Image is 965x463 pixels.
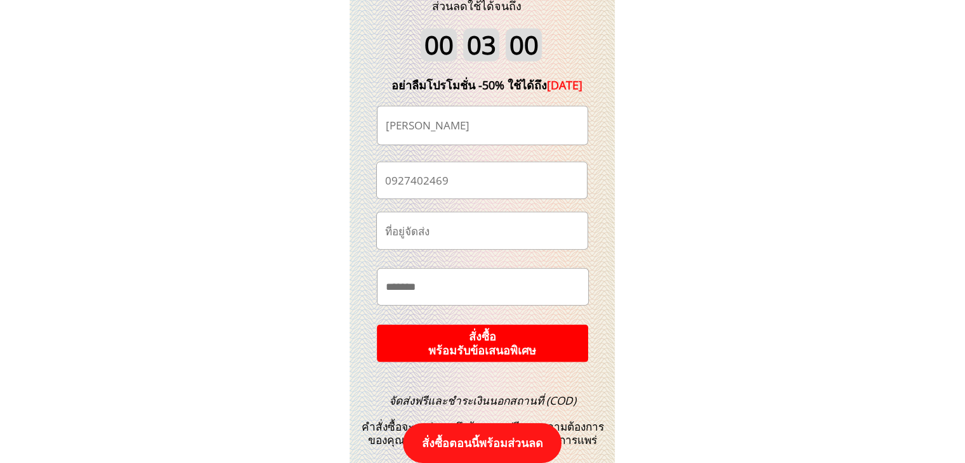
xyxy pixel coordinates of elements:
[383,107,582,145] input: ชื่อ-นามสกุล
[354,395,612,460] h3: คำสั่งซื้อจะถูกส่งตรงถึงบ้านคุณฟรีตามความต้องการของคุณในขณะที่ปิดมาตรฐานการป้องกันการแพร่ระบาด
[389,393,576,408] span: จัดส่งฟรีและชำระเงินนอกสถานที่ (COD)
[547,77,582,93] span: [DATE]
[403,423,561,463] p: สั่งซื้อตอนนี้พร้อมส่วนลด
[370,323,594,363] p: สั่งซื้อ พร้อมรับข้อเสนอพิเศษ
[372,76,602,95] div: อย่าลืมโปรโมชั่น -50% ใช้ได้ถึง
[382,162,582,199] input: เบอร์โทรศัพท์
[382,212,582,249] input: ที่อยู่จัดส่ง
